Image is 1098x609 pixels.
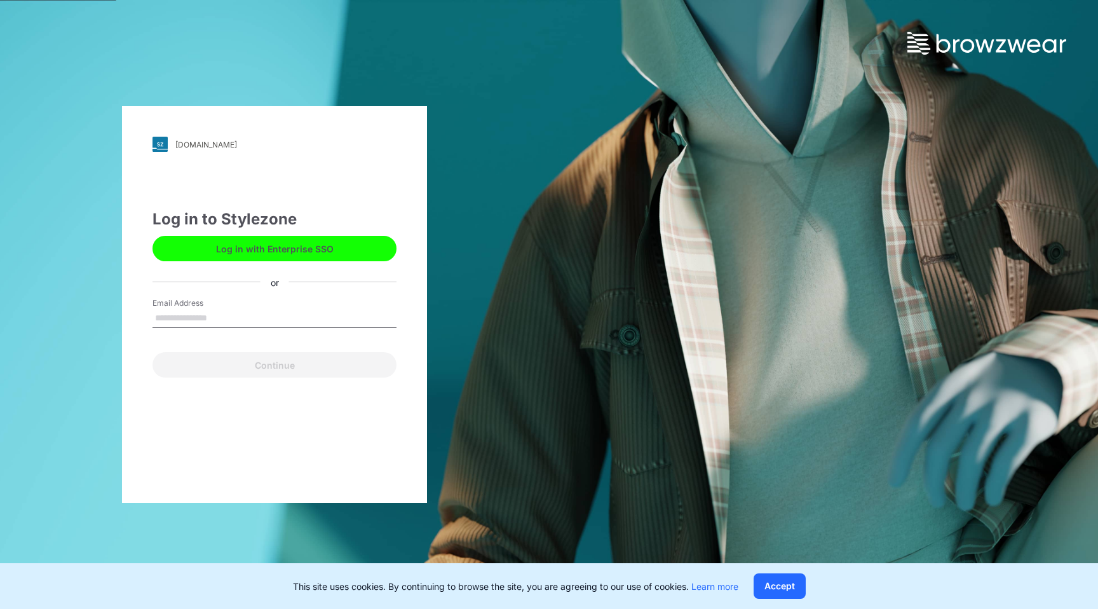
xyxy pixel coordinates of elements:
[175,140,237,149] div: [DOMAIN_NAME]
[152,236,396,261] button: Log in with Enterprise SSO
[152,208,396,231] div: Log in to Stylezone
[907,32,1066,55] img: browzwear-logo.73288ffb.svg
[152,137,168,152] img: svg+xml;base64,PHN2ZyB3aWR0aD0iMjgiIGhlaWdodD0iMjgiIHZpZXdCb3g9IjAgMCAyOCAyOCIgZmlsbD0ibm9uZSIgeG...
[152,298,241,309] label: Email Address
[261,275,289,289] div: or
[691,581,738,592] a: Learn more
[754,573,806,599] button: Accept
[152,137,396,152] a: [DOMAIN_NAME]
[293,580,738,593] p: This site uses cookies. By continuing to browse the site, you are agreeing to our use of cookies.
